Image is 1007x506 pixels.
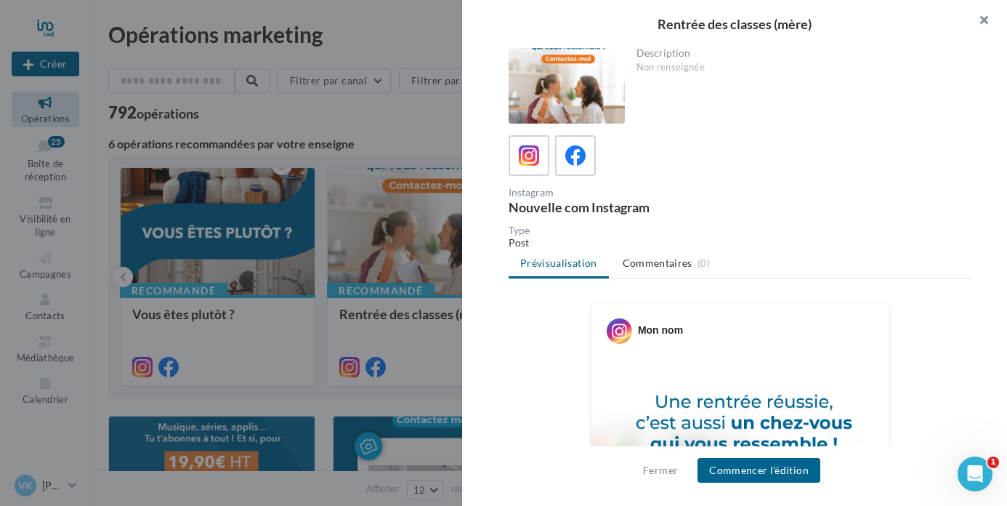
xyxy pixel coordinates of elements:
[509,188,735,198] div: Instagram
[636,61,961,74] div: Non renseignée
[485,17,984,31] div: Rentrée des classes (mère)
[958,457,992,491] iframe: Intercom live chat
[637,462,684,479] button: Fermer
[638,323,683,337] div: Mon nom
[509,201,735,214] div: Nouvelle com Instagram
[697,257,710,269] span: (0)
[623,256,692,270] span: Commentaires
[987,457,999,468] span: 1
[697,458,820,483] button: Commencer l'édition
[509,225,972,236] div: Type
[509,236,972,250] div: Post
[636,48,961,58] div: Description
